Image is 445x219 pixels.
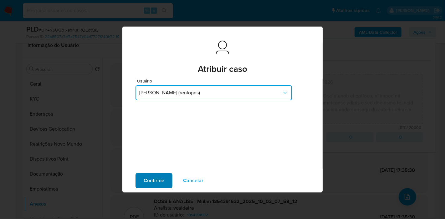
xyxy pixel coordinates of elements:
[183,174,203,187] span: Cancelar
[136,173,172,188] button: Confirme
[198,65,247,73] span: Atribuir caso
[139,90,282,96] span: [PERSON_NAME] (renlopes)
[136,85,292,100] button: [PERSON_NAME] (renlopes)
[144,174,164,187] span: Confirme
[137,79,294,83] span: Usuário
[175,173,212,188] button: Cancelar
